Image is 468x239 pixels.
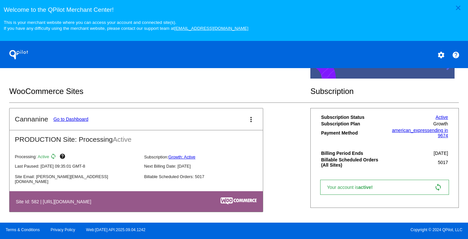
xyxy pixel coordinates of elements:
[6,48,32,61] h1: QPilot
[15,153,139,161] p: Processing:
[144,174,268,179] p: Billable Scheduled Orders: 5017
[392,128,448,138] a: american_expressending in 9674
[452,51,460,59] mat-icon: help
[321,114,385,120] th: Subscription Status
[51,228,75,232] a: Privacy Policy
[321,150,385,156] th: Billing Period Ends
[6,228,40,232] a: Terms & Conditions
[247,116,255,123] mat-icon: more_vert
[38,155,49,159] span: Active
[15,115,48,123] h2: Cannanine
[321,121,385,127] th: Subscription Plan
[16,199,94,204] h4: Site Id: 582 | [URL][DOMAIN_NAME]
[454,4,462,12] mat-icon: close
[358,185,376,190] span: active!
[4,6,464,13] h3: Welcome to the QPilot Merchant Center!
[15,164,139,169] p: Last Paused: [DATE] 09:35:01 GMT-8
[392,128,429,133] span: american_express
[50,153,58,161] mat-icon: sync
[437,51,445,59] mat-icon: settings
[86,228,146,232] a: Web:[DATE] API:2025.09.04.1242
[10,130,263,143] h2: PRODUCTION Site: Processing
[321,127,385,138] th: Payment Method
[434,183,442,191] mat-icon: sync
[53,117,88,122] a: Go to Dashboard
[327,185,380,190] span: Your account is
[240,228,462,232] span: Copyright © 2024 QPilot, LLC
[174,26,248,31] a: [EMAIL_ADDRESS][DOMAIN_NAME]
[434,151,448,156] span: [DATE]
[144,164,268,169] p: Next Billing Date: [DATE]
[113,136,131,143] span: Active
[168,155,196,159] a: Growth: Active
[433,121,448,126] span: Growth
[310,87,459,96] h2: Subscription
[320,180,449,195] a: Your account isactive! sync
[144,155,268,159] p: Subscription:
[9,87,310,96] h2: WooCommerce Sites
[436,115,448,120] a: Active
[321,157,385,168] th: Billable Scheduled Orders (All Sites)
[15,174,139,184] p: Site Email: [PERSON_NAME][EMAIL_ADDRESS][DOMAIN_NAME]
[221,197,257,205] img: c53aa0e5-ae75-48aa-9bee-956650975ee5
[59,153,67,161] mat-icon: help
[4,20,248,31] small: This is your merchant website where you can access your account and connected site(s). If you hav...
[438,160,448,165] span: 5017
